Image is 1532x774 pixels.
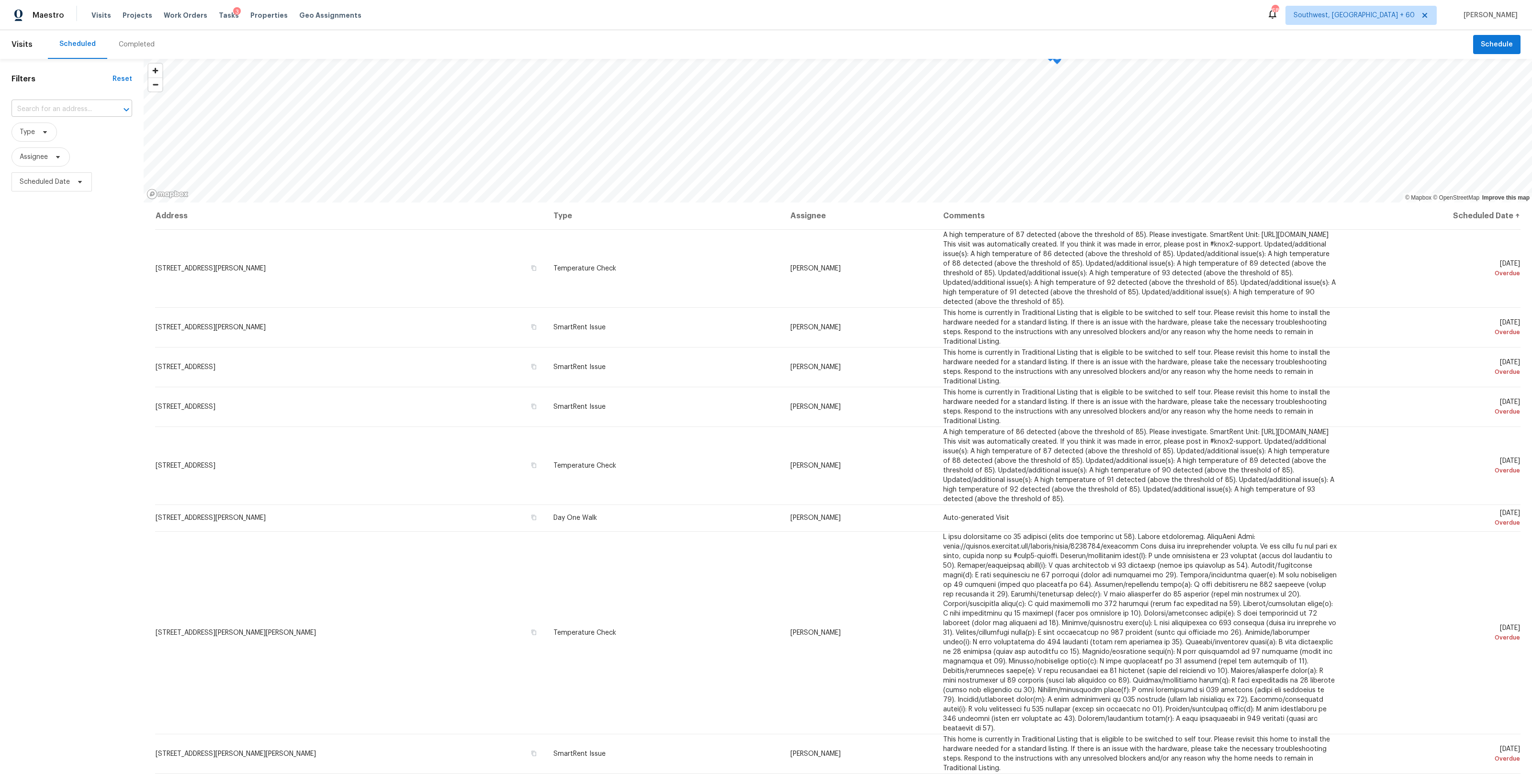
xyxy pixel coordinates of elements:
button: Schedule [1473,35,1521,55]
span: [PERSON_NAME] [790,751,841,757]
span: Type [20,127,35,137]
span: This home is currently in Traditional Listing that is eligible to be switched to self tour. Pleas... [943,310,1330,345]
div: Overdue [1353,407,1520,416]
span: Temperature Check [553,462,616,469]
span: Auto-generated Visit [943,515,1009,521]
span: Schedule [1481,39,1513,51]
div: Overdue [1353,269,1520,278]
button: Copy Address [529,264,538,272]
span: [STREET_ADDRESS][PERSON_NAME] [156,324,266,331]
span: [PERSON_NAME] [790,515,841,521]
h1: Filters [11,74,113,84]
span: Assignee [20,152,48,162]
span: [DATE] [1353,260,1520,278]
span: [STREET_ADDRESS] [156,462,215,469]
div: Completed [119,40,155,49]
th: Scheduled Date ↑ [1345,202,1521,229]
span: Scheduled Date [20,177,70,187]
a: Mapbox homepage [146,189,189,200]
span: Temperature Check [553,265,616,272]
span: Properties [250,11,288,20]
span: Day One Walk [553,515,597,521]
span: Projects [123,11,152,20]
canvas: Map [144,59,1532,202]
span: This home is currently in Traditional Listing that is eligible to be switched to self tour. Pleas... [943,736,1330,772]
span: [STREET_ADDRESS] [156,364,215,370]
span: [DATE] [1353,458,1520,475]
span: [PERSON_NAME] [790,364,841,370]
span: [PERSON_NAME] [790,265,841,272]
span: [PERSON_NAME] [790,324,841,331]
span: SmartRent Issue [553,324,606,331]
a: Mapbox [1405,194,1431,201]
span: SmartRent Issue [553,364,606,370]
span: Visits [91,11,111,20]
div: 682 [1272,6,1278,15]
button: Open [120,103,133,116]
a: Improve this map [1482,194,1530,201]
button: Zoom in [148,64,162,78]
span: [DATE] [1353,359,1520,377]
div: Overdue [1353,327,1520,337]
span: A high temperature of 87 detected (above the threshold of 85). Please investigate. SmartRent Unit... [943,232,1336,305]
span: This home is currently in Traditional Listing that is eligible to be switched to self tour. Pleas... [943,389,1330,425]
span: [STREET_ADDRESS][PERSON_NAME][PERSON_NAME] [156,751,316,757]
span: Maestro [33,11,64,20]
span: [STREET_ADDRESS] [156,404,215,410]
span: L ipsu dolorsitame co 35 adipisci (elits doe temporinc ut 58). Labore etdoloremag. AliquAeni Admi... [943,534,1337,732]
th: Address [155,202,546,229]
button: Copy Address [529,628,538,637]
div: Overdue [1353,466,1520,475]
span: A high temperature of 86 detected (above the threshold of 85). Please investigate. SmartRent Unit... [943,429,1334,503]
span: This home is currently in Traditional Listing that is eligible to be switched to self tour. Pleas... [943,349,1330,385]
th: Type [546,202,782,229]
div: Overdue [1353,754,1520,763]
span: [STREET_ADDRESS][PERSON_NAME] [156,515,266,521]
span: [DATE] [1353,625,1520,642]
button: Copy Address [529,749,538,758]
button: Copy Address [529,513,538,522]
input: Search for an address... [11,102,105,117]
span: [STREET_ADDRESS][PERSON_NAME][PERSON_NAME] [156,629,316,636]
button: Copy Address [529,362,538,371]
span: SmartRent Issue [553,751,606,757]
span: Geo Assignments [299,11,361,20]
button: Copy Address [529,323,538,331]
span: [DATE] [1353,399,1520,416]
span: Tasks [219,12,239,19]
a: OpenStreetMap [1433,194,1479,201]
div: Scheduled [59,39,96,49]
div: 3 [233,7,241,17]
span: [STREET_ADDRESS][PERSON_NAME] [156,265,266,272]
span: [DATE] [1353,510,1520,527]
span: Southwest, [GEOGRAPHIC_DATA] + 60 [1294,11,1415,20]
th: Comments [935,202,1345,229]
div: Reset [113,74,132,84]
span: Work Orders [164,11,207,20]
span: [DATE] [1353,319,1520,337]
span: Temperature Check [553,629,616,636]
div: Overdue [1353,367,1520,377]
span: [PERSON_NAME] [790,462,841,469]
span: [PERSON_NAME] [790,629,841,636]
button: Copy Address [529,461,538,470]
span: [PERSON_NAME] [790,404,841,410]
button: Copy Address [529,402,538,411]
div: Overdue [1353,518,1520,527]
span: Visits [11,34,33,55]
th: Assignee [783,202,936,229]
button: Zoom out [148,78,162,91]
span: SmartRent Issue [553,404,606,410]
div: Map marker [1052,53,1062,67]
span: [PERSON_NAME] [1460,11,1518,20]
div: Overdue [1353,633,1520,642]
span: [DATE] [1353,746,1520,763]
